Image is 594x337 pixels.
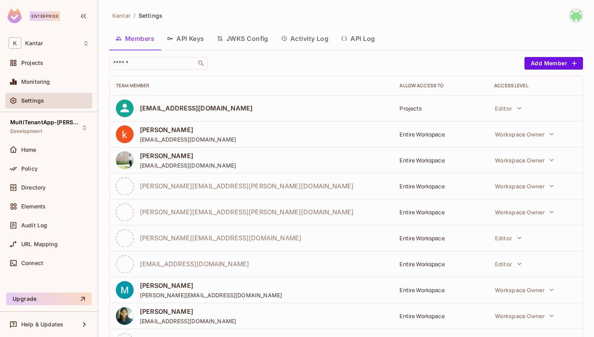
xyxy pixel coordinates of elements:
[491,230,525,246] button: Editor
[116,125,134,143] img: ACg8ocI9hOv8dz3o6ZgUtWkP-neziAr3C4lp8mCpQMgaJG63OFUaZg=s96-c
[400,105,482,112] div: Projects
[400,286,482,294] div: Entire Workspace
[491,308,558,324] button: Workspace Owner
[21,60,43,66] span: Projects
[21,98,44,104] span: Settings
[400,83,482,89] div: Allow Access to
[140,182,354,190] span: [PERSON_NAME][EMAIL_ADDRESS][PERSON_NAME][DOMAIN_NAME]
[10,119,81,125] span: MultiTenantApp-[PERSON_NAME]
[211,29,275,48] button: JWKS Config
[400,234,482,242] div: Entire Workspace
[491,126,558,142] button: Workspace Owner
[491,204,558,220] button: Workspace Owner
[400,157,482,164] div: Entire Workspace
[21,241,58,247] span: URL Mapping
[21,321,63,328] span: Help & Updates
[400,260,482,268] div: Entire Workspace
[140,291,282,299] span: [PERSON_NAME][EMAIL_ADDRESS][DOMAIN_NAME]
[6,293,92,305] button: Upgrade
[140,208,354,216] span: [PERSON_NAME][EMAIL_ADDRESS][PERSON_NAME][DOMAIN_NAME]
[21,166,38,172] span: Policy
[161,29,211,48] button: API Keys
[524,57,583,70] button: Add Member
[400,312,482,320] div: Entire Workspace
[21,184,46,191] span: Directory
[112,12,130,19] span: Kantar
[140,307,236,316] span: [PERSON_NAME]
[116,151,134,169] img: ACg8ocK2nBdahwBjdCFADoxZRBjljRCCX6h0s1gvJ7za88hbG2yCrryE=s96-c
[9,37,21,49] span: K
[116,307,134,325] img: ACg8ocKZbBeZ3ZQFKu3QcJWd0va88p9ufapdK_DTWV6jB5d1ZQMOz96y=s96-c
[29,11,60,21] div: Enterprise
[491,152,558,168] button: Workspace Owner
[140,260,249,268] span: [EMAIL_ADDRESS][DOMAIN_NAME]
[275,29,335,48] button: Activity Log
[21,79,50,85] span: Monitoring
[140,136,236,143] span: [EMAIL_ADDRESS][DOMAIN_NAME]
[25,40,43,46] span: Workspace: Kantar
[400,131,482,138] div: Entire Workspace
[134,12,136,19] li: /
[140,162,236,169] span: [EMAIL_ADDRESS][DOMAIN_NAME]
[7,9,22,23] img: SReyMgAAAABJRU5ErkJggg==
[140,125,236,134] span: [PERSON_NAME]
[400,182,482,190] div: Entire Workspace
[140,317,236,325] span: [EMAIL_ADDRESS][DOMAIN_NAME]
[491,282,558,298] button: Workspace Owner
[494,83,576,89] div: Access Level
[140,151,236,160] span: [PERSON_NAME]
[10,128,42,134] span: Development
[491,100,525,116] button: Editor
[21,222,47,228] span: Audit Log
[21,260,43,266] span: Connect
[109,29,161,48] button: Members
[140,104,253,112] span: [EMAIL_ADDRESS][DOMAIN_NAME]
[335,29,381,48] button: API Log
[491,256,525,272] button: Editor
[116,281,134,299] img: ACg8ocKABouR_5kVCWZ4R9BYAxUVXaqqCmwn4aqMz3RwN6V63cR2Rw=s96-c
[570,9,583,22] img: ritik.gariya@kantar.com
[140,281,282,290] span: [PERSON_NAME]
[491,178,558,194] button: Workspace Owner
[400,208,482,216] div: Entire Workspace
[21,147,37,153] span: Home
[139,12,162,19] span: Settings
[116,83,387,89] div: Team Member
[140,234,301,242] span: [PERSON_NAME][EMAIL_ADDRESS][DOMAIN_NAME]
[21,203,46,210] span: Elements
